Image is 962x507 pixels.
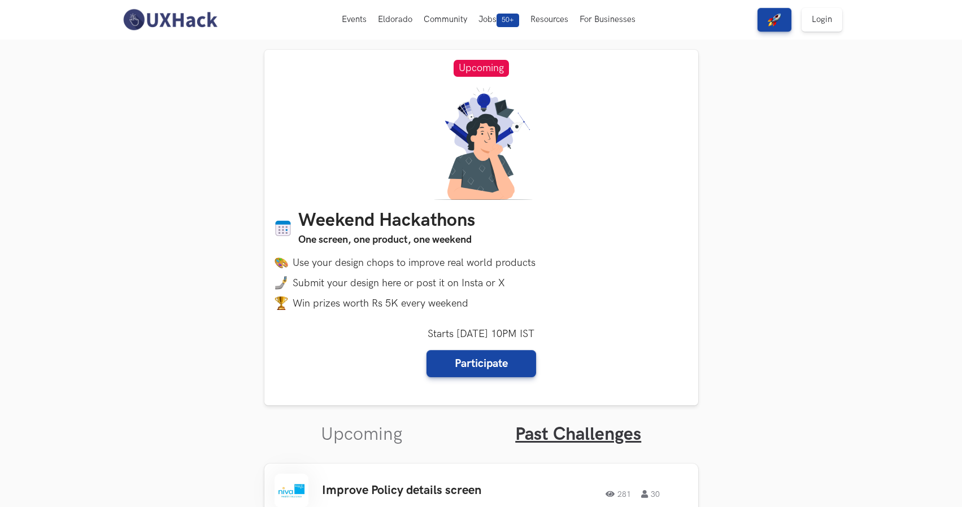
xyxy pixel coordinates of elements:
span: Upcoming [454,60,509,77]
img: rocket [768,13,781,27]
span: Submit your design here or post it on Insta or X [293,277,505,289]
li: Use your design chops to improve real world products [275,256,688,269]
img: mobile-in-hand.png [275,276,288,290]
img: A designer thinking [427,87,536,200]
h1: Weekend Hackathons [298,210,475,232]
img: trophy.png [275,296,288,310]
ul: Tabs Interface [264,405,698,445]
a: Login [802,8,842,32]
a: Upcoming [321,423,402,445]
h3: One screen, one product, one weekend [298,232,475,248]
a: Participate [426,350,536,377]
a: Past Challenges [515,423,641,445]
img: UXHack-logo.png [120,8,220,32]
span: 50+ [497,14,519,27]
img: Calendar icon [275,220,291,237]
h3: Improve Policy details screen [322,483,498,498]
li: Win prizes worth Rs 5K every weekend [275,296,688,310]
span: Starts [DATE] 10PM IST [428,328,534,340]
img: palette.png [275,256,288,269]
span: 281 [606,490,631,498]
span: 30 [641,490,660,498]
